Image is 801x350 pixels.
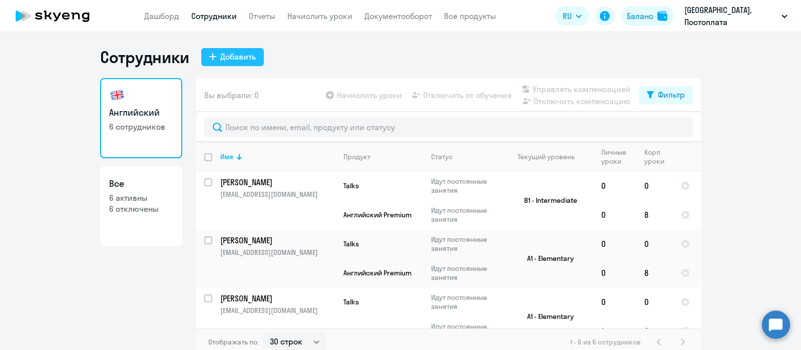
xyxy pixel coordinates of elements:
[593,287,636,316] td: 0
[431,293,500,311] p: Идут постоянные занятия
[431,206,500,224] p: Идут постоянные занятия
[679,4,792,28] button: [GEOGRAPHIC_DATA], Постоплата
[431,177,500,195] p: Идут постоянные занятия
[144,11,179,21] a: Дашборд
[431,235,500,253] p: Идут постоянные занятия
[343,326,412,335] span: Английский Premium
[636,258,673,287] td: 8
[431,322,500,340] p: Идут постоянные занятия
[220,293,335,304] a: [PERSON_NAME]
[621,6,673,26] button: Балансbalance
[518,152,575,161] div: Текущий уровень
[593,258,636,287] td: 0
[343,297,359,306] span: Talks
[343,239,359,248] span: Talks
[500,229,593,287] td: A1 - Elementary
[201,48,264,66] button: Добавить
[684,4,777,28] p: [GEOGRAPHIC_DATA], Постоплата
[636,200,673,229] td: 8
[220,235,335,246] a: [PERSON_NAME]
[556,6,589,26] button: RU
[109,192,173,203] p: 6 активны
[109,87,125,103] img: english
[657,11,667,21] img: balance
[636,229,673,258] td: 0
[593,171,636,200] td: 0
[500,287,593,345] td: A1 - Elementary
[204,89,259,101] span: Вы выбрали: 0
[100,166,182,246] a: Все6 активны6 отключены
[220,152,233,161] div: Имя
[109,203,173,214] p: 6 отключены
[220,177,335,188] a: [PERSON_NAME]
[109,106,173,119] h3: Английский
[343,210,412,219] span: Английский Premium
[343,268,412,277] span: Английский Premium
[220,51,256,63] div: Добавить
[100,47,189,67] h1: Сотрудники
[109,121,173,132] p: 6 сотрудников
[431,152,453,161] div: Статус
[639,86,693,104] button: Фильтр
[220,152,335,161] div: Имя
[508,152,593,161] div: Текущий уровень
[636,287,673,316] td: 0
[100,78,182,158] a: Английский6 сотрудников
[636,316,673,345] td: 6
[570,337,641,346] span: 1 - 6 из 6 сотрудников
[343,181,359,190] span: Talks
[431,264,500,282] p: Идут постоянные занятия
[601,148,636,166] div: Личные уроки
[593,200,636,229] td: 0
[220,190,335,199] p: [EMAIL_ADDRESS][DOMAIN_NAME]
[204,117,693,137] input: Поиск по имени, email, продукту или статусу
[191,11,237,21] a: Сотрудники
[636,171,673,200] td: 0
[220,177,333,188] p: [PERSON_NAME]
[444,11,496,21] a: Все продукты
[109,177,173,190] h3: Все
[208,337,259,346] span: Отображать по:
[500,171,593,229] td: B1 - Intermediate
[593,316,636,345] td: 1
[343,152,370,161] div: Продукт
[658,89,685,101] div: Фильтр
[563,10,572,22] span: RU
[593,229,636,258] td: 0
[364,11,432,21] a: Документооборот
[220,293,333,304] p: [PERSON_NAME]
[627,10,653,22] div: Баланс
[644,148,672,166] div: Корп. уроки
[287,11,352,21] a: Начислить уроки
[220,306,335,315] p: [EMAIL_ADDRESS][DOMAIN_NAME]
[220,235,333,246] p: [PERSON_NAME]
[220,248,335,257] p: [EMAIL_ADDRESS][DOMAIN_NAME]
[249,11,275,21] a: Отчеты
